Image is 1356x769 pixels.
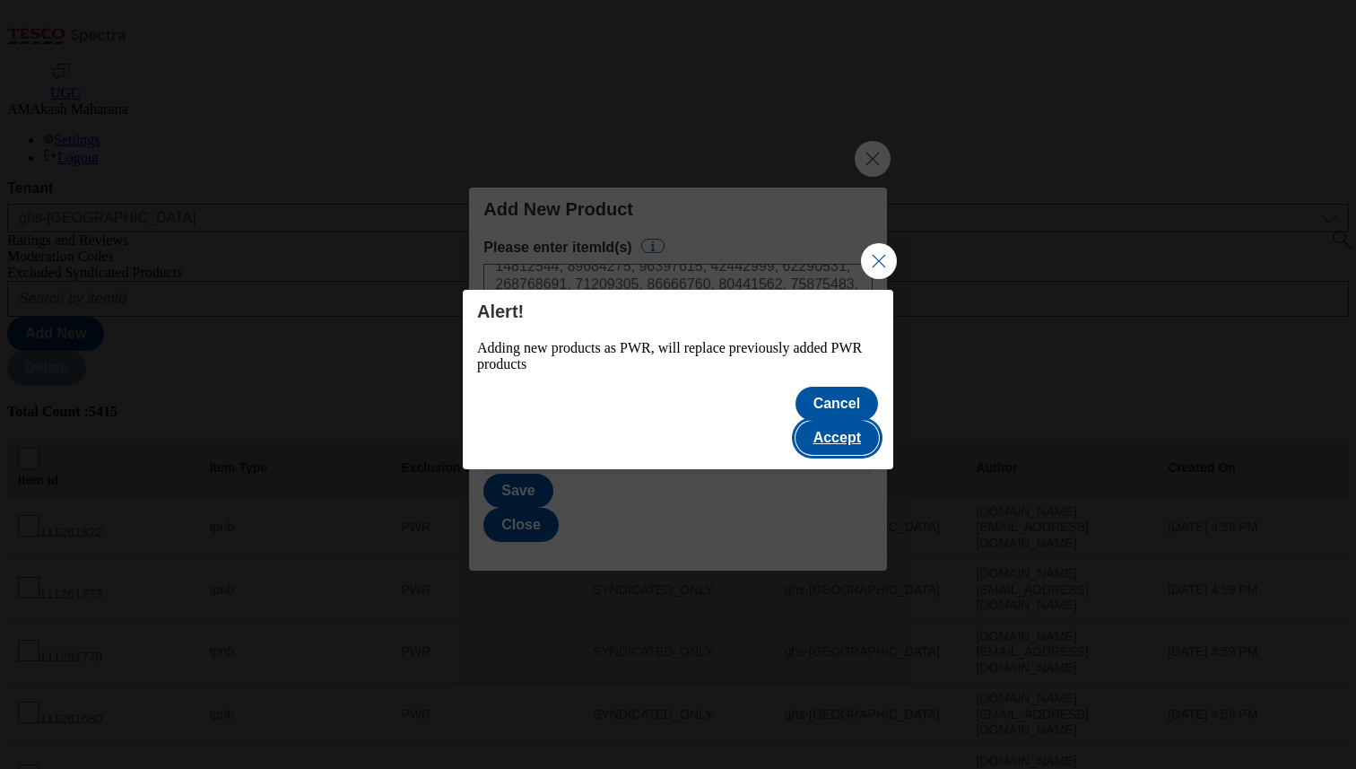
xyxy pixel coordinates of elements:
[463,290,893,469] div: Modal
[795,387,878,421] button: Cancel
[861,243,897,279] button: Close Modal
[795,421,879,455] button: Accept
[477,301,879,322] h4: Alert!
[477,340,879,372] div: Adding new products as PWR, will replace previously added PWR products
